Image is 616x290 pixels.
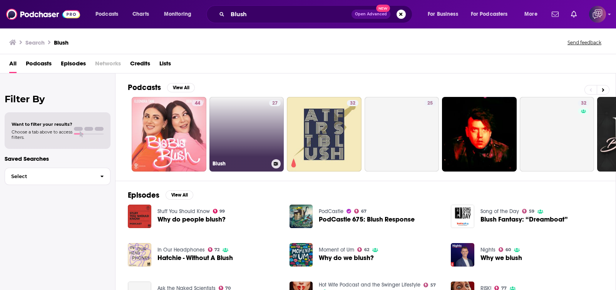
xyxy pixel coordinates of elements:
img: Why do we blush? [290,243,313,267]
a: Show notifications dropdown [549,8,562,21]
span: 72 [214,248,219,252]
span: New [376,5,390,12]
a: Why do we blush? [319,255,374,261]
button: Open AdvancedNew [352,10,390,19]
a: Moment of Um [319,247,354,253]
span: Select [5,174,94,179]
a: 25 [424,100,436,106]
a: 67 [354,209,367,213]
a: Nights [480,247,495,253]
img: Podchaser - Follow, Share and Rate Podcasts [6,7,80,22]
a: PodCastle 675: Blush Response [319,216,415,223]
button: Select [5,168,110,185]
a: PodcastsView All [128,83,195,92]
img: Hatchie - Without A Blush [128,243,151,267]
div: Search podcasts, credits, & more... [214,5,420,23]
a: Episodes [61,57,86,73]
h2: Episodes [128,190,159,200]
a: Why do people blush? [157,216,226,223]
span: 67 [361,210,367,213]
a: Show notifications dropdown [568,8,580,21]
a: 32 [287,97,362,172]
span: For Business [428,9,458,20]
a: EpisodesView All [128,190,193,200]
h3: Search [25,39,45,46]
a: Blush Fantasy: “Dreamboat” [480,216,568,223]
span: For Podcasters [471,9,508,20]
a: In Our Headphones [157,247,205,253]
a: 99 [213,209,225,213]
img: User Profile [589,6,606,23]
a: 62 [357,247,369,252]
button: View All [167,83,195,92]
span: 27 [272,100,278,107]
button: open menu [466,8,519,20]
span: 99 [219,210,225,213]
span: 57 [430,283,436,287]
span: 60 [506,248,511,252]
span: 25 [427,100,433,107]
span: 32 [581,100,586,107]
span: Choose a tab above to access filters. [12,129,72,140]
button: open menu [159,8,201,20]
a: Podcasts [26,57,52,73]
a: 44 [132,97,206,172]
a: Stuff You Should Know [157,208,210,215]
a: 72 [208,247,220,252]
button: open menu [519,8,547,20]
span: More [524,9,537,20]
h3: Blush [54,39,69,46]
span: Networks [95,57,121,73]
a: Song of the Day [480,208,519,215]
button: Send feedback [565,39,604,46]
span: Monitoring [164,9,191,20]
a: PodCastle [319,208,343,215]
img: Why we blush [451,243,474,267]
button: open menu [422,8,468,20]
span: All [9,57,17,73]
img: PodCastle 675: Blush Response [290,205,313,228]
a: 32 [520,97,594,172]
img: Why do people blush? [128,205,151,228]
button: open menu [90,8,128,20]
a: 27 [269,100,281,106]
a: 60 [499,247,511,252]
input: Search podcasts, credits, & more... [228,8,352,20]
h2: Filter By [5,93,110,105]
span: Open Advanced [355,12,387,16]
span: 59 [529,210,534,213]
img: Blush Fantasy: “Dreamboat” [451,205,474,228]
a: 59 [522,209,534,213]
span: 32 [350,100,355,107]
span: 44 [195,100,200,107]
a: 44 [192,100,203,106]
span: 62 [364,248,369,252]
a: Lists [159,57,171,73]
span: 70 [225,287,231,290]
a: 25 [365,97,439,172]
a: 57 [423,283,436,287]
span: Logged in as corioliscompany [589,6,606,23]
span: 77 [501,287,507,290]
h2: Podcasts [128,83,161,92]
span: Charts [132,9,149,20]
a: Hot Wife Podcast and the Swinger Lifestyle [319,282,420,288]
button: Show profile menu [589,6,606,23]
h3: Blush [213,160,268,167]
a: 27Blush [209,97,284,172]
a: Credits [130,57,150,73]
span: Hatchie - Without A Blush [157,255,233,261]
a: Why we blush [480,255,522,261]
